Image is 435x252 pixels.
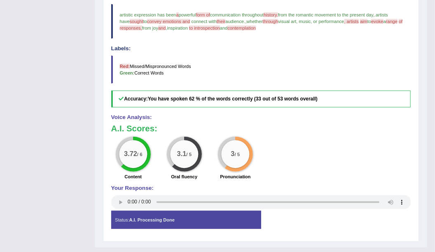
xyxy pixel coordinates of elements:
[225,19,244,24] span: audience
[147,19,190,24] span: convey emotions and
[111,46,411,52] h4: Labels:
[360,19,367,24] span: aim
[111,211,261,229] div: Status:
[217,19,226,24] span: their
[137,152,143,157] small: / 6
[111,56,411,84] blockquote: Missed/Mispronounced Words Correct Words
[231,150,234,158] big: 3
[246,19,262,24] span: whether
[374,12,376,17] span: .
[120,64,130,69] b: Red:
[278,12,373,17] span: from the romantic movement to the present day
[278,19,311,24] span: visual art, music
[220,173,250,180] label: Pronunciation
[171,173,197,180] label: Oral fluency
[120,12,389,24] span: artists have
[367,19,371,24] span: to
[384,19,386,24] span: a
[166,26,167,30] span: ,
[143,19,147,24] span: to
[311,19,312,24] span: ,
[189,26,220,30] span: to introspection
[167,26,188,30] span: inspiration
[176,12,179,17] span: a
[124,150,137,158] big: 3.72
[371,19,383,24] span: evoke
[111,114,411,121] h4: Voice Analysis:
[192,19,217,24] span: connect with
[130,19,143,24] span: sought
[111,91,411,107] h5: Accuracy:
[177,150,187,158] big: 3.1
[129,217,175,222] strong: A.I. Processing Done
[196,12,210,17] span: form of
[373,12,374,17] span: ,
[158,26,166,30] span: and
[186,152,192,157] small: / 5
[220,26,227,30] span: and
[179,12,196,17] span: powerful
[235,152,240,157] small: / 5
[120,12,176,17] span: artistic expression has been
[344,19,359,24] span: , artists
[264,12,278,17] span: history.
[120,70,135,75] b: Green:
[111,185,411,191] h4: Your Response:
[142,26,158,30] span: from joy
[245,19,246,24] span: ,
[386,19,398,24] span: range
[263,19,278,24] span: through
[120,26,142,30] span: responses,
[111,124,157,133] b: A.I. Scores:
[313,19,344,24] span: or performance
[124,173,142,180] label: Content
[227,26,256,30] span: contemplation
[399,19,402,24] span: of
[244,19,245,24] span: .
[148,96,318,102] b: You have spoken 62 % of the words correctly (33 out of 53 words overall)
[210,12,264,17] span: communication throughout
